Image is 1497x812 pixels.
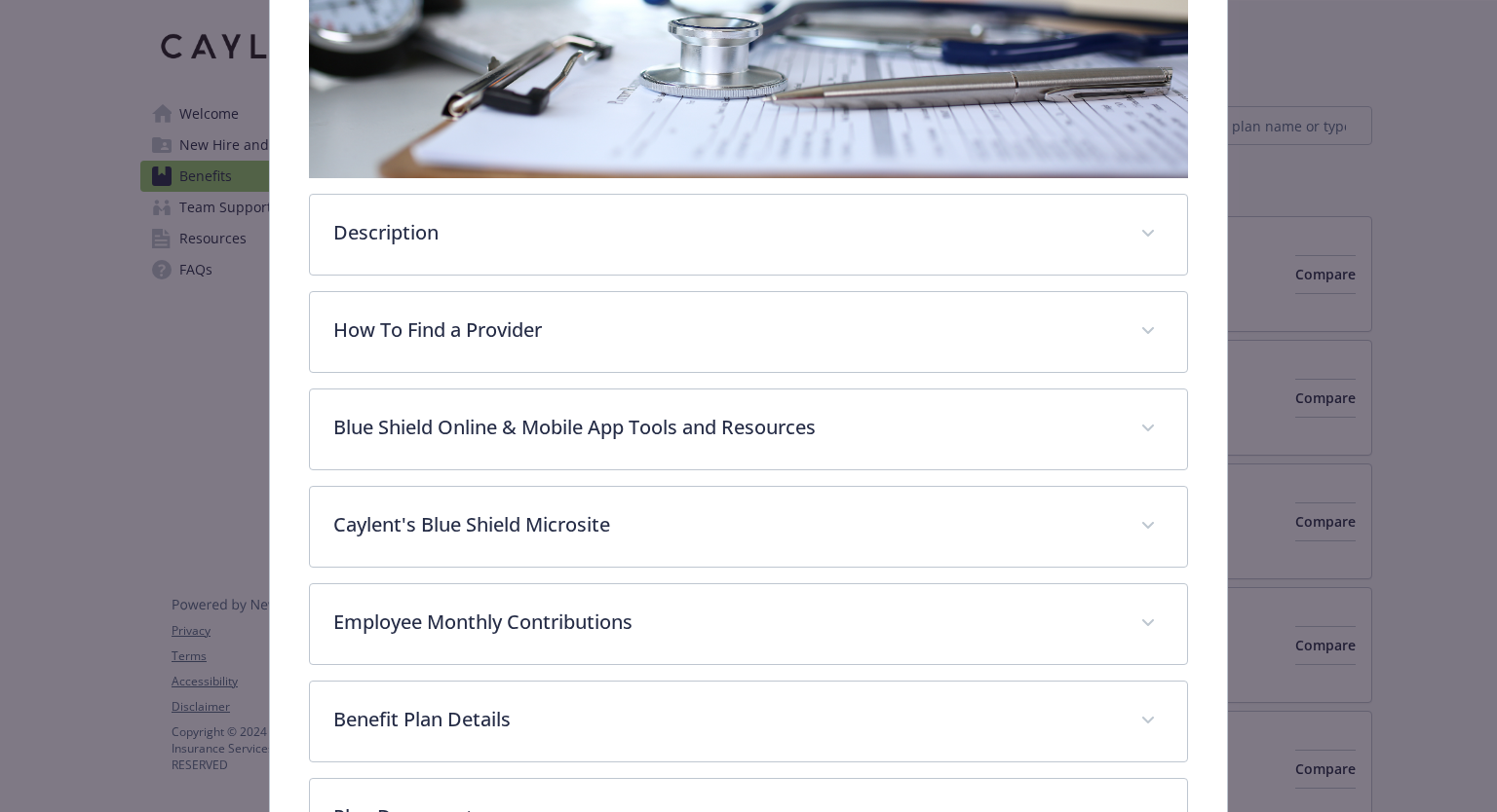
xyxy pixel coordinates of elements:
[310,682,1186,761] div: Benefit Plan Details
[333,218,1116,247] p: Description
[333,510,1116,539] p: Caylent's Blue Shield Microsite
[310,195,1186,275] div: Description
[333,705,1116,734] p: Benefit Plan Details
[333,608,1116,637] p: Employee Monthly Contributions
[333,413,1116,442] p: Blue Shield Online & Mobile App Tools and Resources
[310,389,1186,469] div: Blue Shield Online & Mobile App Tools and Resources
[310,584,1186,664] div: Employee Monthly Contributions
[310,292,1186,372] div: How To Find a Provider
[333,315,1116,345] p: How To Find a Provider
[310,487,1186,567] div: Caylent's Blue Shield Microsite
